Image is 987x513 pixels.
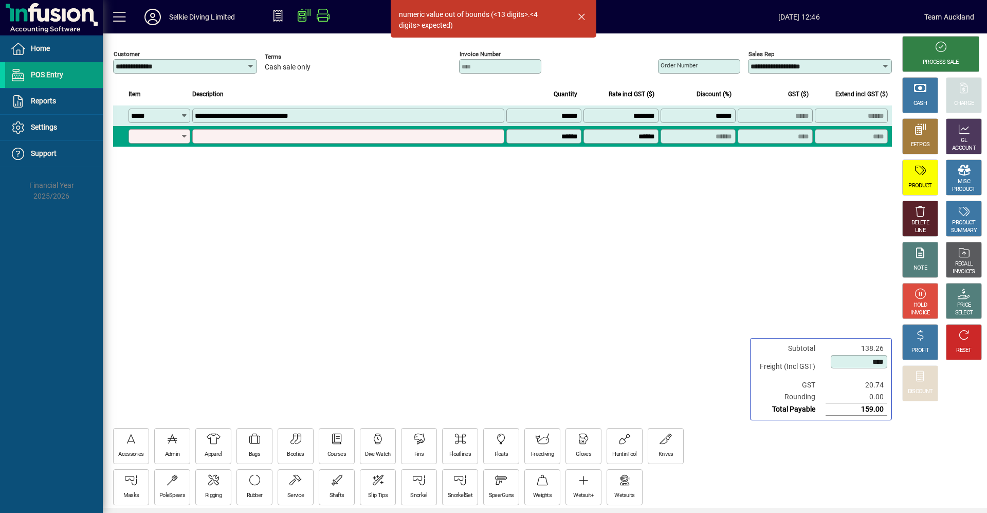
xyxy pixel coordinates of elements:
div: Rigging [205,492,222,500]
mat-label: Sales rep [748,50,774,58]
div: Service [287,492,304,500]
span: Quantity [554,89,577,100]
div: Masks [123,492,139,500]
div: PROFIT [911,347,929,355]
a: Support [5,141,103,167]
div: GL [961,137,967,145]
div: CASH [913,100,927,108]
td: Rounding [755,391,826,403]
div: Acessories [118,451,143,458]
span: Rate incl GST ($) [609,89,654,100]
span: GST ($) [788,89,809,100]
span: Reports [31,97,56,105]
td: 0.00 [826,391,887,403]
div: Floats [495,451,508,458]
span: Extend incl GST ($) [835,89,888,100]
span: Discount (%) [697,89,732,100]
div: DELETE [911,219,929,227]
button: Profile [136,8,169,26]
div: SELECT [955,309,973,317]
div: INVOICES [953,268,975,276]
div: Dive Watch [365,451,390,458]
td: Total Payable [755,403,826,416]
div: Wetsuits [614,492,634,500]
div: Selkie Diving Limited [169,9,235,25]
div: Bags [249,451,260,458]
div: SpearGuns [489,492,514,500]
div: PoleSpears [159,492,185,500]
div: Team Auckland [924,9,974,25]
td: GST [755,379,826,391]
div: NOTE [913,264,927,272]
div: Knives [659,451,673,458]
div: DISCOUNT [908,388,933,396]
div: Snorkel [410,492,427,500]
mat-label: Customer [114,50,140,58]
div: INVOICE [910,309,929,317]
div: SUMMARY [951,227,977,235]
span: Support [31,149,57,157]
div: Weights [533,492,552,500]
mat-label: Order number [661,62,698,69]
div: RECALL [955,260,973,268]
div: Gloves [576,451,591,458]
div: Floatlines [449,451,471,458]
td: 159.00 [826,403,887,416]
div: PRODUCT [952,219,975,227]
div: Shafts [330,492,344,500]
div: Booties [287,451,304,458]
span: Cash sale only [265,63,310,72]
div: LINE [915,227,925,235]
td: Freight (Incl GST) [755,355,826,379]
span: POS Entry [31,70,63,79]
span: Item [129,89,141,100]
mat-label: Invoice number [460,50,501,58]
span: Terms [265,54,326,60]
div: HuntinTool [612,451,636,458]
td: 20.74 [826,379,887,391]
div: PROCESS SALE [923,59,959,66]
div: Fins [414,451,424,458]
div: CHARGE [954,100,974,108]
a: Home [5,36,103,62]
div: Apparel [205,451,222,458]
span: Description [192,89,224,100]
span: Settings [31,123,57,131]
div: Courses [327,451,346,458]
div: ACCOUNT [952,145,976,152]
div: SnorkelSet [448,492,472,500]
div: Rubber [247,492,263,500]
div: Wetsuit+ [573,492,593,500]
span: [DATE] 12:46 [674,9,924,25]
div: RESET [956,347,972,355]
div: EFTPOS [911,141,930,149]
a: Settings [5,115,103,140]
div: PRODUCT [908,182,931,190]
div: Freediving [531,451,554,458]
div: PRICE [957,302,971,309]
div: MISC [958,178,970,186]
span: Home [31,44,50,52]
div: HOLD [913,302,927,309]
td: Subtotal [755,343,826,355]
div: Slip Tips [368,492,388,500]
td: 138.26 [826,343,887,355]
a: Reports [5,89,103,114]
div: PRODUCT [952,186,975,193]
div: Admin [165,451,180,458]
